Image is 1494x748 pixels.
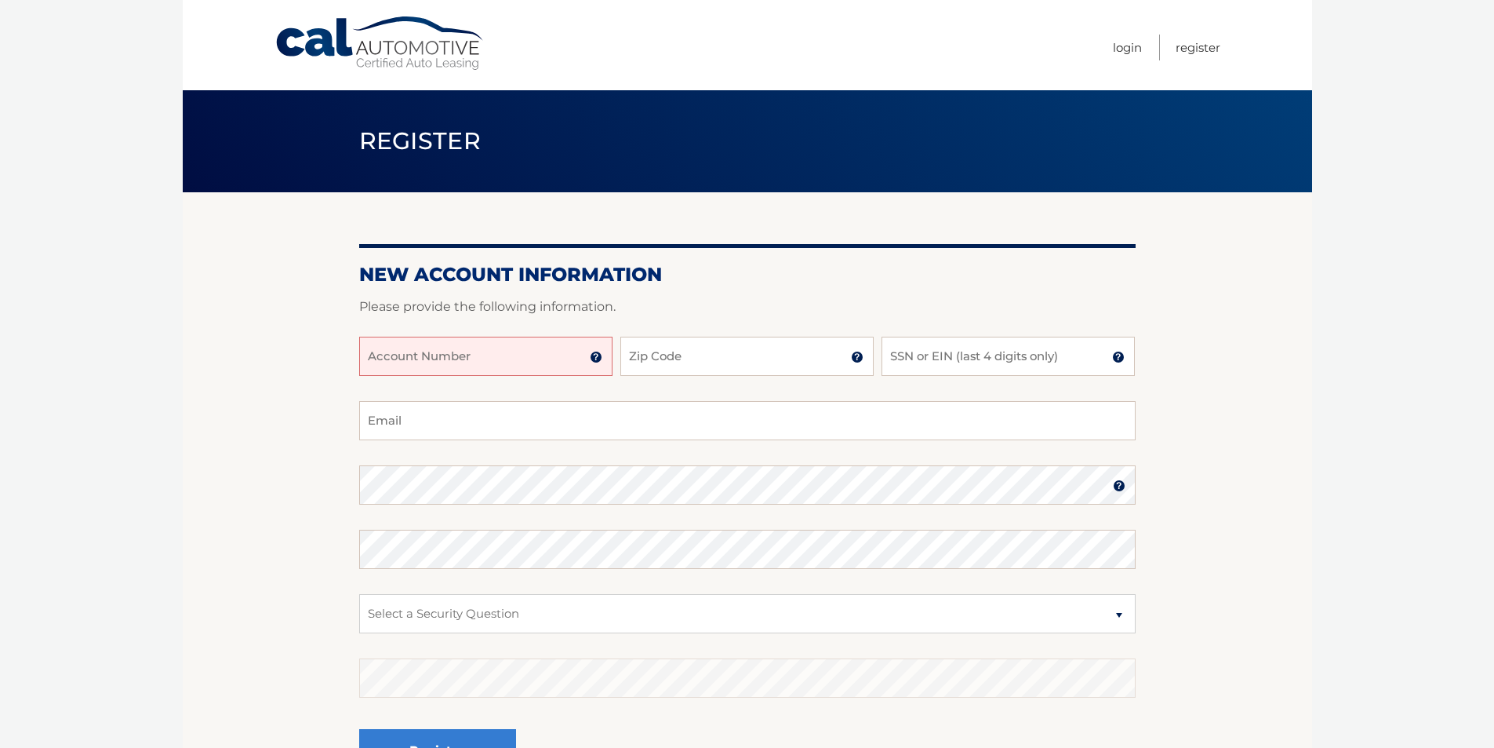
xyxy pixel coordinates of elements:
input: Account Number [359,337,613,376]
input: SSN or EIN (last 4 digits only) [881,337,1135,376]
span: Register [359,126,482,155]
img: tooltip.svg [590,351,602,363]
input: Email [359,401,1136,440]
a: Login [1113,35,1142,60]
img: tooltip.svg [851,351,863,363]
input: Zip Code [620,337,874,376]
a: Cal Automotive [274,16,486,71]
h2: New Account Information [359,263,1136,286]
a: Register [1176,35,1220,60]
img: tooltip.svg [1113,480,1125,492]
img: tooltip.svg [1112,351,1125,363]
p: Please provide the following information. [359,296,1136,318]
